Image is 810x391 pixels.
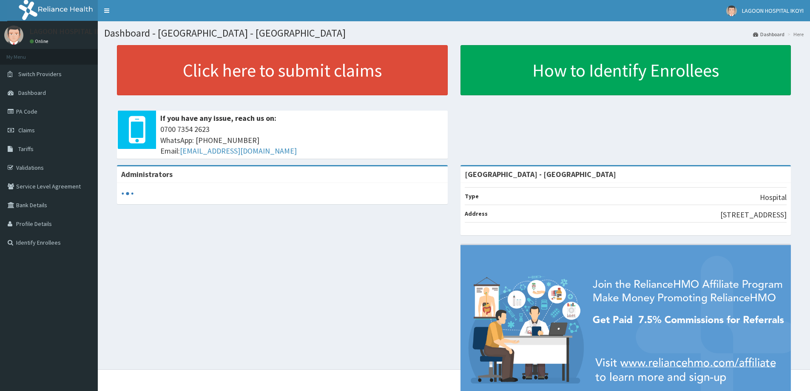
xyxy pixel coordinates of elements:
b: Administrators [121,169,173,179]
p: [STREET_ADDRESS] [720,209,787,220]
a: Dashboard [753,31,784,38]
a: How to Identify Enrollees [460,45,791,95]
p: LAGOON HOSPITAL IKOYI [30,28,112,35]
strong: [GEOGRAPHIC_DATA] - [GEOGRAPHIC_DATA] [465,169,616,179]
span: Tariffs [18,145,34,153]
img: User Image [4,26,23,45]
span: 0700 7354 2623 WhatsApp: [PHONE_NUMBER] Email: [160,124,443,157]
img: User Image [726,6,737,16]
a: Online [30,38,50,44]
span: Switch Providers [18,70,62,78]
span: LAGOON HOSPITAL IKOYI [742,7,804,14]
p: Hospital [760,192,787,203]
span: Claims [18,126,35,134]
a: [EMAIL_ADDRESS][DOMAIN_NAME] [180,146,297,156]
li: Here [785,31,804,38]
h1: Dashboard - [GEOGRAPHIC_DATA] - [GEOGRAPHIC_DATA] [104,28,804,39]
span: Dashboard [18,89,46,97]
svg: audio-loading [121,187,134,200]
b: Address [465,210,488,217]
b: Type [465,192,479,200]
a: Click here to submit claims [117,45,448,95]
b: If you have any issue, reach us on: [160,113,276,123]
